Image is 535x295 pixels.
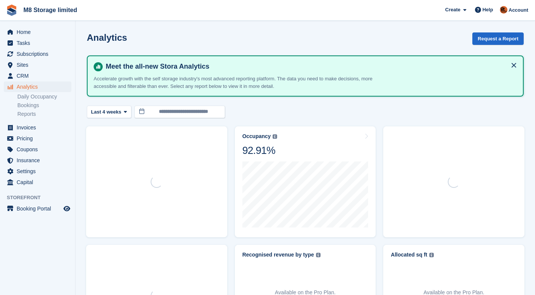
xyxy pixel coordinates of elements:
span: Pricing [17,133,62,144]
a: Daily Occupancy [17,93,71,100]
span: Subscriptions [17,49,62,59]
a: menu [4,71,71,81]
span: Capital [17,177,62,187]
a: menu [4,177,71,187]
a: menu [4,133,71,144]
span: Booking Portal [17,203,62,214]
img: stora-icon-8386f47178a22dfd0bd8f6a31ec36ba5ce8667c1dd55bd0f319d3a0aa187defe.svg [6,5,17,16]
a: menu [4,49,71,59]
img: icon-info-grey-7440780725fd019a000dd9b08b2336e03edf1995a4989e88bcd33f0948082b44.svg [316,253,321,257]
span: Analytics [17,81,62,92]
a: menu [4,155,71,166]
a: Reports [17,111,71,118]
span: Tasks [17,38,62,48]
button: Request a Report [472,32,524,45]
a: menu [4,81,71,92]
div: Occupancy [242,133,271,140]
span: Home [17,27,62,37]
span: Last 4 weeks [91,108,121,116]
a: Bookings [17,102,71,109]
a: menu [4,38,71,48]
button: Last 4 weeks [87,106,131,118]
a: menu [4,27,71,37]
span: CRM [17,71,62,81]
h4: Meet the all-new Stora Analytics [103,62,517,71]
span: Coupons [17,144,62,155]
a: menu [4,203,71,214]
p: Accelerate growth with the self storage industry's most advanced reporting platform. The data you... [94,75,377,90]
div: Allocated sq ft [391,252,427,258]
span: Sites [17,60,62,70]
span: Insurance [17,155,62,166]
span: Help [483,6,493,14]
span: Settings [17,166,62,177]
span: Account [509,6,528,14]
a: M8 Storage limited [20,4,80,16]
span: Storefront [7,194,75,201]
img: icon-info-grey-7440780725fd019a000dd9b08b2336e03edf1995a4989e88bcd33f0948082b44.svg [273,134,277,139]
div: Recognised revenue by type [242,252,314,258]
div: 92.91% [242,144,277,157]
a: menu [4,144,71,155]
span: Create [445,6,460,14]
a: menu [4,122,71,133]
h2: Analytics [87,32,127,43]
img: Andy McLafferty [500,6,507,14]
img: icon-info-grey-7440780725fd019a000dd9b08b2336e03edf1995a4989e88bcd33f0948082b44.svg [429,253,434,257]
a: Preview store [62,204,71,213]
span: Invoices [17,122,62,133]
a: menu [4,60,71,70]
a: menu [4,166,71,177]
